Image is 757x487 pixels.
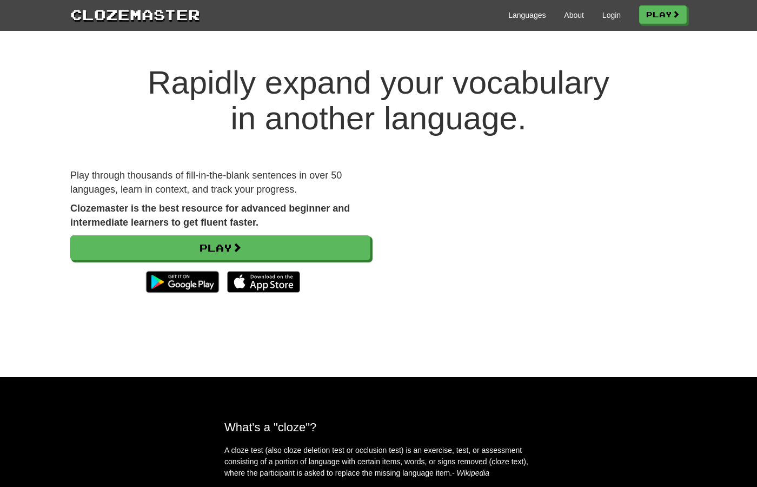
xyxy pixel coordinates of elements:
[224,420,533,434] h2: What's a "cloze"?
[227,271,300,293] img: Download_on_the_App_Store_Badge_US-UK_135x40-25178aeef6eb6b83b96f5f2d004eda3bffbb37122de64afbaef7...
[602,10,621,21] a: Login
[564,10,584,21] a: About
[452,469,489,477] em: - Wikipedia
[508,10,546,21] a: Languages
[639,5,687,24] a: Play
[224,445,533,479] p: A cloze test (also cloze deletion test or occlusion test) is an exercise, test, or assessment con...
[70,203,350,228] strong: Clozemaster is the best resource for advanced beginner and intermediate learners to get fluent fa...
[141,266,224,298] img: Get it on Google Play
[70,169,370,196] p: Play through thousands of fill-in-the-blank sentences in over 50 languages, learn in context, and...
[70,4,200,24] a: Clozemaster
[70,235,370,260] a: Play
